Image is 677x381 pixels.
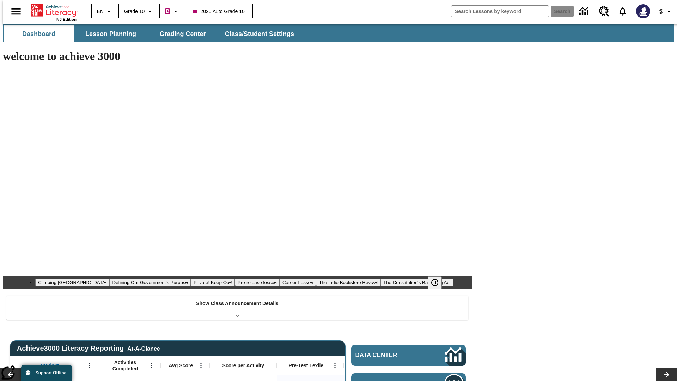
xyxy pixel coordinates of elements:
span: Grade 10 [124,8,145,15]
button: Slide 5 Career Lesson [280,279,316,286]
span: Dashboard [22,30,55,38]
button: Slide 6 The Indie Bookstore Revival [316,279,380,286]
div: SubNavbar [3,25,300,42]
span: Achieve3000 Literacy Reporting [17,344,160,352]
div: Pause [428,276,449,289]
span: Activities Completed [102,359,148,372]
button: Open Menu [146,360,157,371]
button: Slide 2 Defining Our Government's Purpose [110,279,191,286]
a: Home [31,3,77,17]
button: Slide 7 The Constitution's Balancing Act [380,279,453,286]
a: Notifications [614,2,632,20]
button: Open side menu [6,1,26,22]
button: Grade: Grade 10, Select a grade [121,5,157,18]
div: Show Class Announcement Details [6,296,468,320]
button: Lesson Planning [75,25,146,42]
a: Data Center [351,345,466,366]
span: B [166,7,169,16]
input: search field [451,6,549,17]
button: Select a new avatar [632,2,654,20]
span: Class/Student Settings [225,30,294,38]
button: Support Offline [21,365,72,381]
span: Student [41,362,59,369]
span: Grading Center [159,30,206,38]
span: Data Center [355,352,421,359]
img: Avatar [636,4,650,18]
span: Pre-Test Lexile [289,362,324,369]
button: Profile/Settings [654,5,677,18]
span: Support Offline [36,370,66,375]
span: Lesson Planning [85,30,136,38]
button: Slide 3 Private! Keep Out! [191,279,235,286]
span: EN [97,8,104,15]
span: 2025 Auto Grade 10 [193,8,244,15]
button: Language: EN, Select a language [94,5,116,18]
button: Slide 4 Pre-release lesson [235,279,280,286]
span: @ [658,8,663,15]
div: SubNavbar [3,24,674,42]
button: Boost Class color is violet red. Change class color [162,5,183,18]
button: Grading Center [147,25,218,42]
span: Score per Activity [222,362,264,369]
div: At-A-Glance [127,344,160,352]
button: Dashboard [4,25,74,42]
span: Avg Score [169,362,193,369]
button: Lesson carousel, Next [656,368,677,381]
a: Resource Center, Will open in new tab [594,2,614,21]
div: Home [31,2,77,22]
button: Open Menu [330,360,340,371]
button: Pause [428,276,442,289]
button: Open Menu [84,360,94,371]
span: NJ Edition [56,17,77,22]
button: Class/Student Settings [219,25,300,42]
button: Open Menu [196,360,206,371]
h1: welcome to achieve 3000 [3,50,472,63]
p: Show Class Announcement Details [196,300,279,307]
a: Data Center [575,2,594,21]
button: Slide 1 Climbing Mount Tai [35,279,109,286]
